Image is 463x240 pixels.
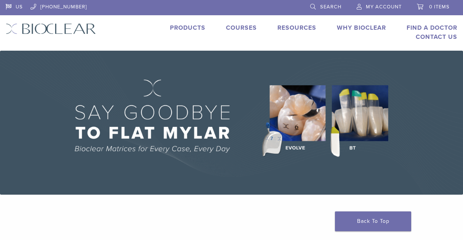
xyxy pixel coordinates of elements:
[226,24,257,32] a: Courses
[407,24,457,32] a: Find A Doctor
[320,4,341,10] span: Search
[429,4,450,10] span: 0 items
[337,24,386,32] a: Why Bioclear
[416,33,457,41] a: Contact Us
[6,23,96,34] img: Bioclear
[277,24,316,32] a: Resources
[366,4,402,10] span: My Account
[170,24,205,32] a: Products
[335,211,411,231] a: Back To Top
